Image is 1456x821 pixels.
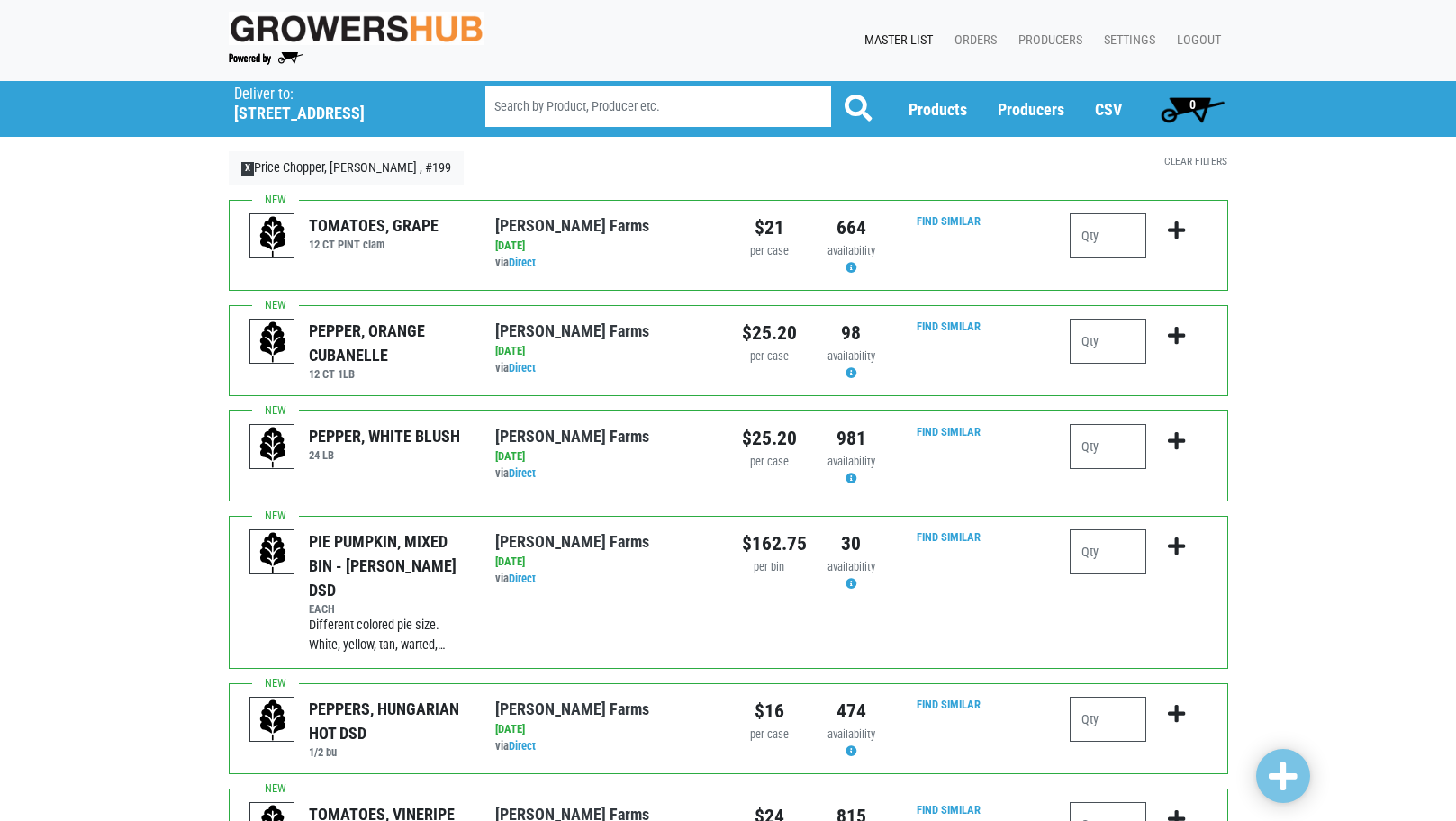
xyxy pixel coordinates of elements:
[250,425,295,470] img: placeholder-variety-43d6402dacf2d531de610a020419775a.svg
[1153,91,1233,127] a: 0
[309,529,468,602] div: PIE PUMPKIN, MIXED BIN - [PERSON_NAME] DSD
[742,213,797,242] div: $21
[827,560,875,573] span: availability
[495,699,649,718] a: [PERSON_NAME] Farms
[917,320,981,333] a: Find Similar
[495,721,714,738] div: [DATE]
[309,697,468,745] div: PEPPERS, HUNGARIAN HOT DSD
[234,86,439,104] p: Deliver to:
[824,424,879,453] div: 981
[850,23,940,58] a: Master List
[742,529,797,558] div: $162.75
[485,86,831,127] input: Search by Product, Producer etc.
[1070,319,1146,364] input: Qty
[241,162,255,176] span: X
[309,319,468,367] div: PEPPER, ORANGE CUBANELLE
[250,698,295,743] img: placeholder-variety-43d6402dacf2d531de610a020419775a.svg
[824,529,879,558] div: 30
[917,214,981,228] a: Find Similar
[509,739,536,753] a: Direct
[827,349,875,363] span: availability
[742,454,797,471] div: per case
[309,424,460,448] div: PEPPER, WHITE BLUSH
[495,554,714,571] div: [DATE]
[495,360,714,377] div: via
[824,319,879,347] div: 98
[827,727,875,741] span: availability
[742,348,797,365] div: per case
[742,424,797,453] div: $25.20
[1162,23,1228,58] a: Logout
[495,738,714,755] div: via
[234,104,439,123] h5: [STREET_ADDRESS]
[229,52,303,65] img: Powered by Big Wheelbarrow
[495,321,649,340] a: [PERSON_NAME] Farms
[742,697,797,726] div: $16
[917,803,981,816] a: Find Similar
[234,81,453,123] span: Price Chopper, Cicero , #199 (5701 Cir Dr E, Cicero, NY 13039, USA)
[495,255,714,272] div: via
[917,698,981,711] a: Find Similar
[1189,97,1196,112] span: 0
[509,361,536,374] a: Direct
[309,745,468,759] h6: 1/2 bu
[1004,23,1090,58] a: Producers
[495,343,714,360] div: [DATE]
[495,238,714,255] div: [DATE]
[827,455,875,468] span: availability
[1070,697,1146,742] input: Qty
[250,320,295,365] img: placeholder-variety-43d6402dacf2d531de610a020419775a.svg
[917,425,981,438] a: Find Similar
[309,616,468,654] div: Different colored pie size. White, yellow, tan, warted,
[1090,23,1162,58] a: Settings
[495,571,714,588] div: via
[742,726,797,744] div: per case
[309,602,468,616] h6: EACH
[309,367,468,381] h6: 12 CT 1LB
[742,243,797,260] div: per case
[917,530,981,544] a: Find Similar
[824,213,879,242] div: 664
[495,427,649,446] a: [PERSON_NAME] Farms
[309,213,439,238] div: TOMATOES, GRAPE
[509,572,536,585] a: Direct
[998,100,1064,119] a: Producers
[909,100,967,119] a: Products
[742,319,797,347] div: $25.20
[827,244,875,257] span: availability
[309,448,460,462] h6: 24 LB
[1164,155,1227,167] a: Clear Filters
[824,697,879,726] div: 474
[940,23,1004,58] a: Orders
[1070,529,1146,574] input: Qty
[1095,100,1122,119] a: CSV
[1070,424,1146,469] input: Qty
[250,530,295,575] img: placeholder-variety-43d6402dacf2d531de610a020419775a.svg
[495,532,649,551] a: [PERSON_NAME] Farms
[495,465,714,483] div: via
[742,559,797,576] div: per bin
[495,216,649,235] a: [PERSON_NAME] Farms
[509,466,536,480] a: Direct
[1070,213,1146,258] input: Qty
[229,12,484,45] img: original-fc7597fdc6adbb9d0e2ae620e786d1a2.jpg
[438,637,446,653] span: …
[495,448,714,465] div: [DATE]
[309,238,439,251] h6: 12 CT PINT clam
[509,256,536,269] a: Direct
[229,151,465,185] a: XPrice Chopper, [PERSON_NAME] , #199
[250,214,295,259] img: placeholder-variety-43d6402dacf2d531de610a020419775a.svg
